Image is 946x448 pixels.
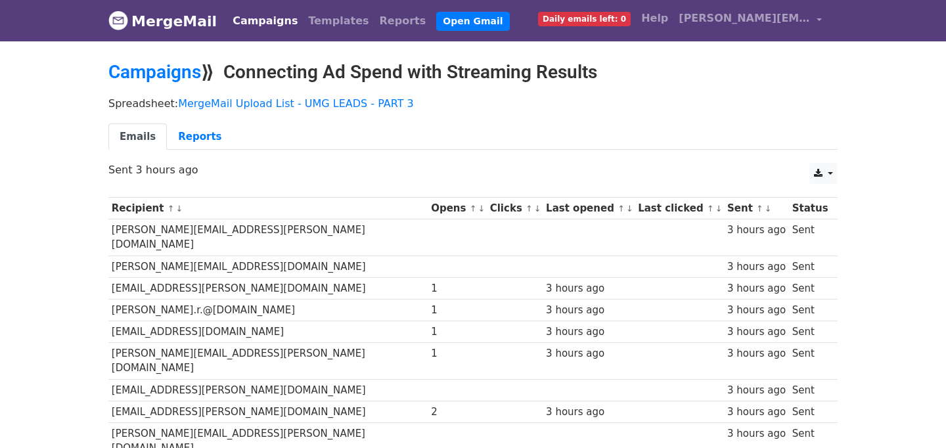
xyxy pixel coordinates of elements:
[789,401,831,422] td: Sent
[108,277,428,299] td: [EMAIL_ADDRESS][PERSON_NAME][DOMAIN_NAME]
[626,204,633,213] a: ↓
[635,198,724,219] th: Last clicked
[431,281,484,296] div: 1
[789,198,831,219] th: Status
[374,8,432,34] a: Reports
[108,379,428,401] td: [EMAIL_ADDRESS][PERSON_NAME][DOMAIN_NAME]
[108,61,838,83] h2: ⟫ Connecting Ad Spend with Streaming Results
[108,321,428,343] td: [EMAIL_ADDRESS][DOMAIN_NAME]
[108,343,428,380] td: [PERSON_NAME][EMAIL_ADDRESS][PERSON_NAME][DOMAIN_NAME]
[727,426,786,441] div: 3 hours ago
[546,325,631,340] div: 3 hours ago
[108,256,428,277] td: [PERSON_NAME][EMAIL_ADDRESS][DOMAIN_NAME]
[178,97,414,110] a: MergeMail Upload List - UMG LEADS - PART 3
[715,204,723,213] a: ↓
[756,204,763,213] a: ↑
[727,303,786,318] div: 3 hours ago
[789,299,831,321] td: Sent
[431,303,484,318] div: 1
[526,204,533,213] a: ↑
[303,8,374,34] a: Templates
[727,346,786,361] div: 3 hours ago
[765,204,772,213] a: ↓
[724,198,789,219] th: Sent
[470,204,477,213] a: ↑
[727,405,786,420] div: 3 hours ago
[108,401,428,422] td: [EMAIL_ADDRESS][PERSON_NAME][DOMAIN_NAME]
[227,8,303,34] a: Campaigns
[428,198,487,219] th: Opens
[108,7,217,35] a: MergeMail
[727,383,786,398] div: 3 hours ago
[534,204,541,213] a: ↓
[431,405,484,420] div: 2
[108,61,201,83] a: Campaigns
[789,256,831,277] td: Sent
[679,11,810,26] span: [PERSON_NAME][EMAIL_ADDRESS][DOMAIN_NAME]
[789,321,831,343] td: Sent
[108,219,428,256] td: [PERSON_NAME][EMAIL_ADDRESS][PERSON_NAME][DOMAIN_NAME]
[727,223,786,238] div: 3 hours ago
[108,198,428,219] th: Recipient
[673,5,827,36] a: [PERSON_NAME][EMAIL_ADDRESS][DOMAIN_NAME]
[789,379,831,401] td: Sent
[727,259,786,275] div: 3 hours ago
[789,277,831,299] td: Sent
[108,299,428,321] td: [PERSON_NAME].r.@[DOMAIN_NAME]
[108,11,128,30] img: MergeMail logo
[543,198,635,219] th: Last opened
[546,346,631,361] div: 3 hours ago
[727,281,786,296] div: 3 hours ago
[533,5,636,32] a: Daily emails left: 0
[618,204,625,213] a: ↑
[636,5,673,32] a: Help
[789,343,831,380] td: Sent
[108,123,167,150] a: Emails
[789,219,831,256] td: Sent
[431,325,484,340] div: 1
[546,405,631,420] div: 3 hours ago
[707,204,714,213] a: ↑
[108,163,838,177] p: Sent 3 hours ago
[175,204,183,213] a: ↓
[727,325,786,340] div: 3 hours ago
[546,303,631,318] div: 3 hours ago
[168,204,175,213] a: ↑
[487,198,543,219] th: Clicks
[431,346,484,361] div: 1
[538,12,631,26] span: Daily emails left: 0
[478,204,485,213] a: ↓
[436,12,509,31] a: Open Gmail
[167,123,233,150] a: Reports
[108,97,838,110] p: Spreadsheet:
[546,281,631,296] div: 3 hours ago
